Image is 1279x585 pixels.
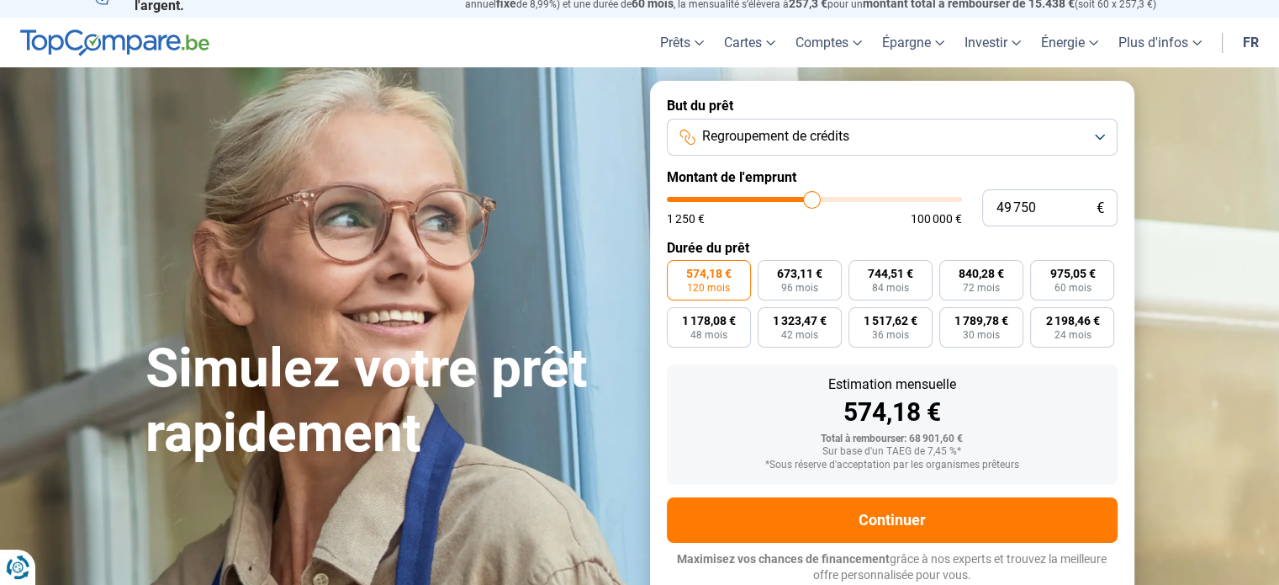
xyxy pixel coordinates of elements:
a: fr [1233,18,1269,67]
span: 1 250 € [667,213,705,225]
label: Montant de l'emprunt [667,169,1118,185]
span: 120 mois [687,283,730,293]
a: Prêts [650,18,714,67]
div: *Sous réserve d'acceptation par les organismes prêteurs [680,460,1104,471]
a: Cartes [714,18,785,67]
span: 673,11 € [777,268,822,279]
span: 42 mois [781,330,818,340]
span: 2 198,46 € [1045,315,1099,327]
span: 60 mois [1054,283,1091,293]
span: 1 517,62 € [864,315,917,327]
div: Total à rembourser: 68 901,60 € [680,433,1104,445]
span: 574,18 € [686,268,732,279]
span: 36 mois [872,330,909,340]
img: TopCompare [20,29,209,56]
span: 96 mois [781,283,818,293]
span: 975,05 € [1049,268,1095,279]
button: Regroupement de crédits [667,119,1118,156]
label: Durée du prêt [667,240,1118,256]
span: 84 mois [872,283,909,293]
a: Comptes [785,18,872,67]
span: 1 323,47 € [773,315,827,327]
div: 574,18 € [680,400,1104,425]
a: Énergie [1031,18,1108,67]
span: 100 000 € [911,213,962,225]
div: Estimation mensuelle [680,378,1104,391]
div: Sur base d'un TAEG de 7,45 %* [680,446,1104,458]
button: Continuer [667,497,1118,543]
span: € [1097,201,1104,215]
span: Regroupement de crédits [702,127,849,146]
span: 840,28 € [959,268,1004,279]
a: Investir [954,18,1031,67]
span: 30 mois [963,330,1000,340]
h1: Simulez votre prêt rapidement [145,337,630,466]
span: 24 mois [1054,330,1091,340]
span: 72 mois [963,283,1000,293]
span: Maximisez vos chances de financement [677,552,890,566]
span: 744,51 € [868,268,913,279]
span: 48 mois [690,330,727,340]
span: 1 789,78 € [954,315,1008,327]
p: grâce à nos experts et trouvez la meilleure offre personnalisée pour vous. [667,551,1118,584]
label: But du prêt [667,98,1118,114]
a: Épargne [872,18,954,67]
a: Plus d'infos [1108,18,1212,67]
span: 1 178,08 € [682,315,736,327]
